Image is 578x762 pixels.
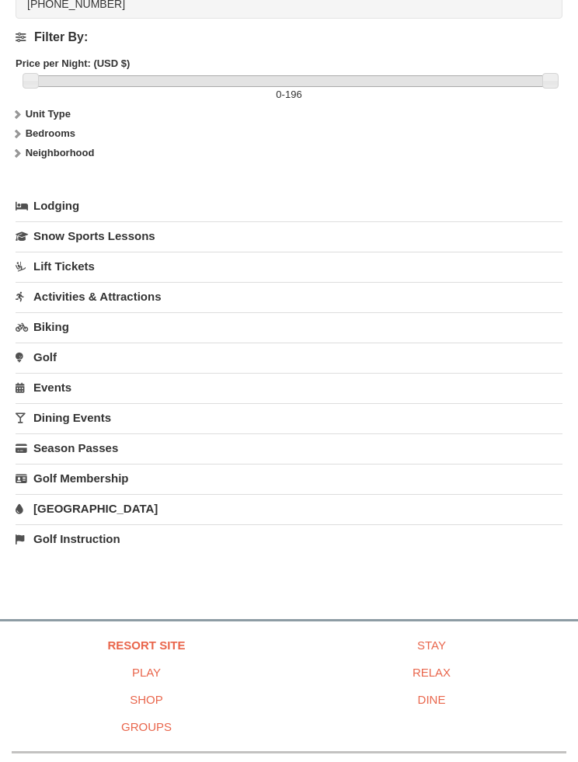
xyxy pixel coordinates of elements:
[16,282,562,311] a: Activities & Attractions
[26,127,75,139] strong: Bedrooms
[289,686,574,713] a: Dine
[16,252,562,280] a: Lift Tickets
[4,713,289,740] a: Groups
[26,108,71,120] strong: Unit Type
[4,632,289,659] a: Resort Site
[276,89,281,100] span: 0
[4,686,289,713] a: Shop
[16,30,562,44] h4: Filter By:
[16,524,562,553] a: Golf Instruction
[16,57,130,69] strong: Price per Night: (USD $)
[16,464,562,492] a: Golf Membership
[26,147,95,158] strong: Neighborhood
[16,433,562,462] a: Season Passes
[16,494,562,523] a: [GEOGRAPHIC_DATA]
[4,659,289,686] a: Play
[16,192,562,220] a: Lodging
[16,373,562,402] a: Events
[285,89,302,100] span: 196
[16,87,562,103] label: -
[289,632,574,659] a: Stay
[289,659,574,686] a: Relax
[16,221,562,250] a: Snow Sports Lessons
[16,312,562,341] a: Biking
[16,403,562,432] a: Dining Events
[16,343,562,371] a: Golf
